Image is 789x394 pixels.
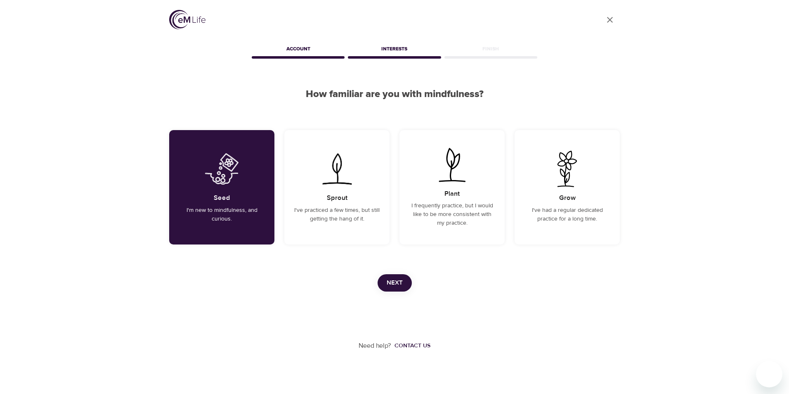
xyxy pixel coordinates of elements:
[399,130,505,244] div: I frequently practice, but I would like to be more consistent with my practice.PlantI frequently ...
[409,202,495,228] p: I frequently practice, but I would like to be more consistent with my practice.
[169,10,206,29] img: logo
[524,206,610,223] p: I've had a regular dedicated practice for a long time.
[169,130,274,244] div: I'm new to mindfulness, and curious.SeedI'm new to mindfulness, and curious.
[431,147,473,183] img: I frequently practice, but I would like to be more consistent with my practice.
[600,10,620,30] a: close
[316,151,358,187] img: I've practiced a few times, but still getting the hang of it.
[546,151,588,187] img: I've had a regular dedicated practice for a long time.
[394,342,430,350] div: Contact us
[179,206,265,223] p: I'm new to mindfulness, and curious.
[515,130,620,244] div: I've had a regular dedicated practice for a long time.GrowI've had a regular dedicated practice f...
[201,151,243,187] img: I'm new to mindfulness, and curious.
[444,190,460,198] h5: Plant
[327,194,347,202] h5: Sprout
[214,194,230,202] h5: Seed
[169,88,620,100] h2: How familiar are you with mindfulness?
[294,206,380,223] p: I've practiced a few times, but still getting the hang of it.
[359,341,391,351] p: Need help?
[284,130,390,244] div: I've practiced a few times, but still getting the hang of it.SproutI've practiced a few times, bu...
[559,194,576,202] h5: Grow
[756,361,782,387] iframe: Button to launch messaging window
[387,278,403,288] span: Next
[378,274,412,292] button: Next
[391,342,430,350] a: Contact us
